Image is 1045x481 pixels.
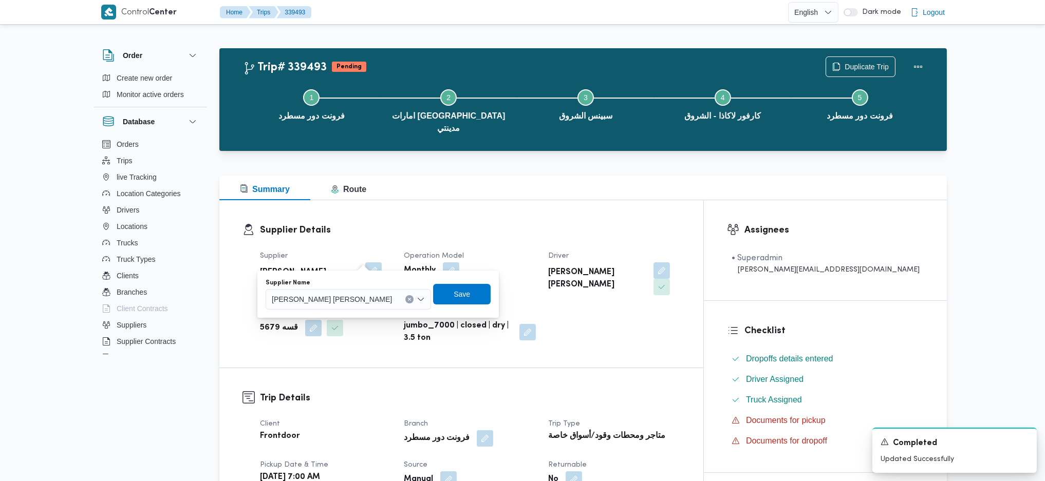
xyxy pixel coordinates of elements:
button: Database [102,116,199,128]
button: Documents for dropoff [727,433,924,449]
h3: Assignees [744,223,924,237]
h2: Trip# 339493 [243,61,327,74]
b: Monthly [404,264,436,277]
div: Order [94,70,207,107]
button: Actions [908,56,928,77]
button: 339493 [276,6,311,18]
p: Updated Successfully [881,454,1029,465]
span: Orders [117,138,139,150]
button: فرونت دور مسطرد [243,77,380,130]
button: Duplicate Trip [826,56,895,77]
button: Open list of options [417,295,425,303]
button: Locations [98,218,203,235]
h3: Trip Details [260,391,680,405]
div: [PERSON_NAME][EMAIL_ADDRESS][DOMAIN_NAME] [732,264,920,275]
button: Truck Types [98,251,203,267]
span: Trucks [117,237,138,249]
span: Location Categories [117,187,181,200]
b: قسه 5679 [260,322,298,334]
button: Drivers [98,202,203,218]
button: Monitor active orders [98,86,203,103]
div: • Superadmin [732,252,920,264]
span: Supplier Contracts [117,335,176,348]
span: Drivers [117,204,139,216]
span: Documents for dropoff [746,435,827,447]
span: Devices [117,352,142,364]
span: [PERSON_NAME] [PERSON_NAME] [272,293,392,304]
button: كارفور لاكاذا - الشروق [654,77,791,130]
span: Summary [240,185,290,194]
button: Location Categories [98,185,203,202]
span: live Tracking [117,171,157,183]
span: Clients [117,270,139,282]
span: Driver Assigned [746,375,804,383]
button: سبينس الشروق [517,77,655,130]
span: Truck Assigned [746,395,802,404]
button: Orders [98,136,203,152]
span: Driver [548,253,569,259]
span: فرونت دور مسطرد [278,110,345,122]
button: Branches [98,284,203,300]
span: Suppliers [117,319,146,331]
button: Dropoffs details entered [727,351,924,367]
button: Driver Assigned [727,371,924,388]
h3: Order [123,49,142,62]
button: فرونت دور مسطرد [791,77,928,130]
span: Logout [923,6,945,18]
span: Documents for pickup [746,414,826,427]
b: Pending [337,64,362,70]
b: Frontdoor [260,430,300,442]
span: Duplicate Trip [845,61,889,73]
span: امارات [GEOGRAPHIC_DATA] مدينتي [388,110,509,134]
span: 4 [721,93,725,102]
span: 2 [446,93,451,102]
span: Supplier [260,253,288,259]
div: Database [94,136,207,358]
span: كارفور لاكاذا - الشروق [684,110,761,122]
span: Completed [893,437,937,450]
span: Monitor active orders [117,88,184,101]
button: Order [102,49,199,62]
button: live Tracking [98,169,203,185]
span: Truck Assigned [746,394,802,406]
button: Supplier Contracts [98,333,203,350]
span: سبينس الشروق [559,110,612,122]
span: Dropoffs details entered [746,353,833,365]
button: امارات [GEOGRAPHIC_DATA] مدينتي [380,77,517,143]
span: Pickup date & time [260,461,328,468]
button: Save [433,284,491,304]
span: Pending [332,62,366,72]
b: [PERSON_NAME] [PERSON_NAME] [548,266,646,291]
button: Home [220,6,251,18]
img: X8yXhbKr1z7QwAAAABJRU5ErkJggg== [101,5,116,20]
button: Clients [98,267,203,284]
span: Save [454,288,470,300]
span: 1 [309,93,313,102]
span: Returnable [548,461,587,468]
button: Client Contracts [98,300,203,317]
span: Dark mode [858,8,901,16]
span: فرونت دور مسطرد [827,110,893,122]
b: [PERSON_NAME] [PERSON_NAME] [260,266,358,291]
span: 5 [858,93,862,102]
b: فرونت دور مسطرد [404,432,470,445]
h3: Checklist [744,324,924,338]
button: Suppliers [98,317,203,333]
span: Trips [117,155,133,167]
span: Dropoffs details entered [746,354,833,363]
span: Operation Model [404,253,464,259]
span: Create new order [117,72,172,84]
span: Documents for pickup [746,416,826,425]
span: • Superadmin mohamed.nabil@illa.com.eg [732,252,920,275]
span: Driver Assigned [746,373,804,386]
span: Truck Types [117,253,155,265]
button: Trips [249,6,278,18]
span: Source [404,461,427,468]
b: متاجر ومحطات وقود/أسواق خاصة [548,430,665,442]
button: Documents for pickup [727,412,924,429]
h3: Database [123,116,155,128]
button: Truck Assigned [727,392,924,408]
button: Clear input [405,295,414,303]
div: Notification [881,437,1029,450]
b: Center [149,9,177,16]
